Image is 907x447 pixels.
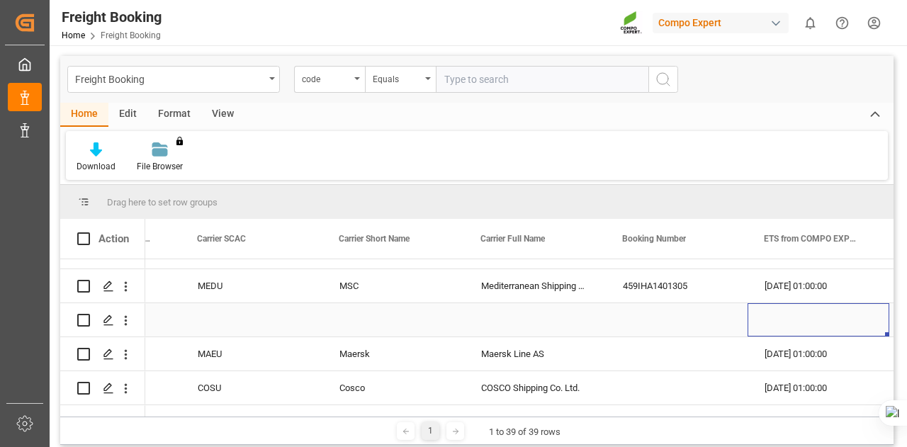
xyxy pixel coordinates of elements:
div: 1 [422,422,439,440]
button: open menu [294,66,365,93]
span: Carrier Short Name [339,234,410,244]
div: Download [77,160,116,173]
div: MSC [322,269,464,302]
div: MEDU [181,269,322,302]
div: Press SPACE to select this row. [60,405,145,439]
div: HBG2008855 [606,405,748,438]
div: Home [60,103,108,127]
div: COSCO Shipping Co. Ltd. [464,371,606,404]
span: Carrier Full Name [480,234,545,244]
div: CMA CGM Group [464,405,606,438]
button: show 0 new notifications [794,7,826,39]
div: Press SPACE to select this row. [60,371,145,405]
button: Compo Expert [653,9,794,36]
div: code [302,69,350,86]
div: [DATE] 01:00:00 [748,405,889,438]
div: [DATE] 01:00:00 [748,269,889,302]
div: Freight Booking [62,6,162,28]
button: open menu [365,66,436,93]
div: COSU [181,371,322,404]
div: CMACGM [322,405,464,438]
div: CMDU [181,405,322,438]
img: Screenshot%202023-09-29%20at%2010.02.21.png_1712312052.png [620,11,643,35]
div: View [201,103,244,127]
span: Drag here to set row groups [107,197,218,208]
input: Type to search [436,66,648,93]
button: open menu [67,66,280,93]
div: Freight Booking [75,69,264,87]
div: Maersk Line AS [464,337,606,370]
div: [DATE] 01:00:00 [748,371,889,404]
span: Booking Number [622,234,686,244]
a: Home [62,30,85,40]
div: [DATE] 01:00:00 [748,337,889,370]
span: ETS from COMPO EXPERT [764,234,859,244]
div: Maersk [322,337,464,370]
div: 459IHA1401305 [606,269,748,302]
button: Help Center [826,7,858,39]
div: 1 to 39 of 39 rows [489,425,560,439]
button: search button [648,66,678,93]
div: Compo Expert [653,13,789,33]
div: Edit [108,103,147,127]
span: Carrier SCAC [197,234,246,244]
div: Equals [373,69,421,86]
div: Action [98,232,129,245]
div: Press SPACE to select this row. [60,303,145,337]
div: Mediterranean Shipping Company [464,269,606,302]
div: MAEU [181,337,322,370]
div: Press SPACE to select this row. [60,269,145,303]
div: Format [147,103,201,127]
div: Cosco [322,371,464,404]
div: Press SPACE to select this row. [60,337,145,371]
